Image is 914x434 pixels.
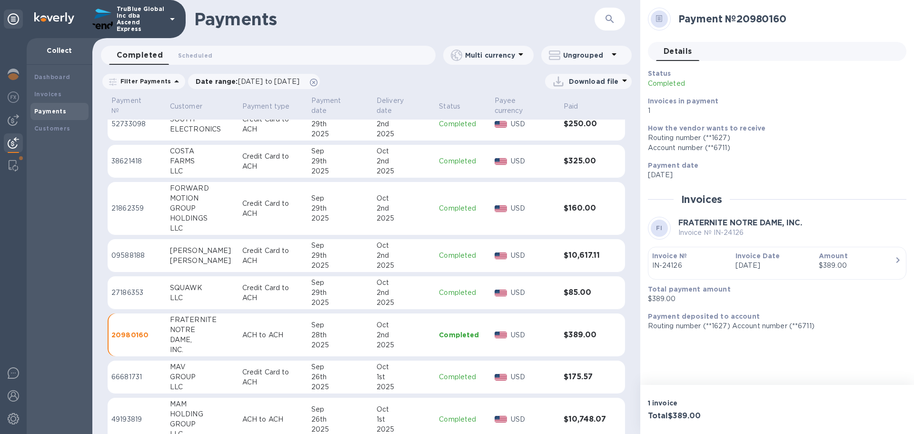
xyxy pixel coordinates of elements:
div: FORWARD [170,183,235,193]
p: 38621418 [111,156,162,166]
div: SQUAWK [170,283,235,293]
div: Oct [377,404,431,414]
div: NOTRE [170,325,235,335]
div: Oct [377,362,431,372]
b: FRATERNITE NOTRE DAME, INC. [678,218,802,227]
p: Completed [648,79,815,89]
p: 21862359 [111,203,162,213]
h2: Invoices [681,193,723,205]
div: DAME, [170,335,235,345]
div: GROUP [170,203,235,213]
div: 2025 [311,261,369,271]
div: 2025 [311,129,369,139]
div: LLC [170,293,235,303]
h3: $160.00 [564,204,606,213]
h3: $85.00 [564,288,606,297]
div: FRATERNITE [170,315,235,325]
img: USD [495,374,507,381]
div: 2025 [377,340,431,350]
b: Total payment amount [648,285,731,293]
img: Logo [34,12,74,24]
p: USD [511,330,556,340]
div: GROUP [170,419,235,429]
div: INC. [170,345,235,355]
p: Completed [439,372,487,382]
span: Delivery date [377,96,431,116]
b: How the vendor wants to receive [648,124,766,132]
p: 20980160 [111,330,162,340]
p: 66681731 [111,372,162,382]
div: Oct [377,193,431,203]
p: Filter Payments [117,77,171,85]
div: MAM [170,399,235,409]
div: Date range:[DATE] to [DATE] [188,74,320,89]
div: 2nd [377,251,431,261]
div: 2nd [377,288,431,298]
p: Multi currency [465,50,515,60]
b: Payments [34,108,66,115]
h2: Payment № 20980160 [678,13,899,25]
div: [PERSON_NAME] [170,256,235,266]
b: Payment date [648,161,699,169]
p: 09588188 [111,251,162,261]
p: Credit Card to ACH [242,367,304,387]
h3: $250.00 [564,120,606,129]
p: $389.00 [648,294,899,304]
span: Payment date [311,96,369,116]
p: Credit Card to ACH [242,246,304,266]
div: ELECTRONICS [170,124,235,134]
div: Sep [311,193,369,203]
div: [PERSON_NAME] [170,246,235,256]
div: FARMS [170,156,235,166]
p: IN-24126 [652,261,728,271]
div: 2025 [311,298,369,308]
b: Invoices in payment [648,97,719,105]
h3: $10,617.11 [564,251,606,260]
div: Oct [377,320,431,330]
div: Sep [311,146,369,156]
p: 52733098 [111,119,162,129]
div: Sep [311,362,369,372]
p: Collect [34,46,85,55]
h3: $389.00 [564,331,606,340]
span: Status [439,101,473,111]
div: Sep [311,241,369,251]
div: GROUP [170,372,235,382]
div: 2025 [377,261,431,271]
p: 1 [648,106,899,116]
div: 2025 [311,382,369,392]
b: Invoice № [652,252,687,260]
p: Completed [439,330,487,340]
div: 2nd [377,203,431,213]
p: Date range : [196,77,304,86]
p: USD [511,251,556,261]
div: $389.00 [819,261,894,271]
span: Payment type [242,101,302,111]
div: 26th [311,414,369,424]
div: 2025 [377,382,431,392]
div: Sep [311,320,369,330]
div: 1st [377,372,431,382]
b: Invoice Date [735,252,780,260]
button: Invoice №IN-24126Invoice Date[DATE]Amount$389.00 [648,247,906,280]
div: HOLDINGS [170,213,235,223]
div: 2025 [377,166,431,176]
p: Invoice № IN-24126 [678,228,802,238]
b: Status [648,70,671,77]
b: Dashboard [34,73,70,81]
p: Delivery date [377,96,419,116]
div: LLC [170,223,235,233]
b: Payment deposited to account [648,313,760,320]
div: 28th [311,330,369,340]
p: Payment date [311,96,357,116]
span: Details [664,45,692,58]
b: Invoices [34,91,61,98]
div: 2nd [377,119,431,129]
p: [DATE] [735,261,811,271]
span: Customer [170,101,215,111]
p: Routing number (**1627) Account number (**6711) [648,321,899,331]
b: FI [656,224,662,232]
p: ACH to ACH [242,330,304,340]
div: 29th [311,203,369,213]
img: USD [495,332,507,338]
